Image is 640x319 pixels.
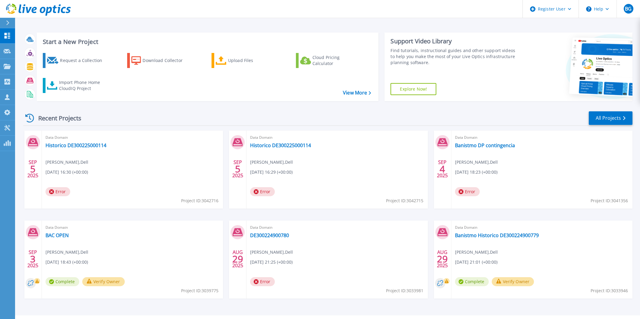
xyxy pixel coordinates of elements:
span: Project ID: 3039775 [181,287,218,294]
a: BAC OPEN [45,232,69,238]
a: Request a Collection [43,53,110,68]
span: [PERSON_NAME] , Dell [455,159,498,166]
span: [DATE] 21:25 (+00:00) [250,259,293,265]
span: Data Domain [45,134,219,141]
span: [PERSON_NAME] , Dell [455,249,498,256]
a: View More [343,90,371,96]
a: Banistmo Historico DE300224900779 [455,232,539,238]
span: 4 [440,166,445,172]
a: All Projects [589,111,632,125]
span: [DATE] 21:01 (+00:00) [455,259,497,265]
span: [PERSON_NAME] , Dell [250,159,293,166]
a: Historico DE300225000114 [45,142,106,148]
span: Data Domain [455,224,629,231]
div: Find tutorials, instructional guides and other support videos to help you make the most of your L... [391,48,518,66]
div: SEP 2025 [27,248,39,270]
span: Error [455,187,480,196]
a: DE300224900780 [250,232,289,238]
span: Data Domain [250,224,424,231]
span: Error [250,277,275,286]
a: Cloud Pricing Calculator [296,53,363,68]
div: Recent Projects [23,111,89,125]
div: Cloud Pricing Calculator [312,54,361,67]
span: Project ID: 3033981 [386,287,423,294]
button: Verify Owner [492,277,534,286]
span: 29 [232,256,243,262]
span: [DATE] 18:43 (+00:00) [45,259,88,265]
span: [DATE] 16:30 (+00:00) [45,169,88,175]
span: Error [250,187,275,196]
div: Support Video Library [391,37,518,45]
div: Import Phone Home CloudIQ Project [59,79,106,91]
span: Complete [455,277,489,286]
span: Data Domain [45,224,219,231]
div: AUG 2025 [232,248,243,270]
div: SEP 2025 [232,158,243,180]
span: 5 [30,166,36,172]
div: SEP 2025 [27,158,39,180]
div: SEP 2025 [437,158,448,180]
span: Error [45,187,70,196]
a: Explore Now! [391,83,436,95]
span: Project ID: 3042715 [386,197,423,204]
span: [PERSON_NAME] , Dell [45,159,88,166]
button: Verify Owner [82,277,125,286]
a: Upload Files [212,53,279,68]
span: [DATE] 18:23 (+00:00) [455,169,497,175]
span: 5 [235,166,240,172]
span: Complete [45,277,79,286]
div: Download Collector [143,54,191,67]
span: 29 [437,256,448,262]
div: Upload Files [228,54,276,67]
span: Data Domain [455,134,629,141]
span: [DATE] 16:29 (+00:00) [250,169,293,175]
span: [PERSON_NAME] , Dell [45,249,88,256]
span: Project ID: 3033946 [591,287,628,294]
span: Project ID: 3041356 [591,197,628,204]
a: Historico DE300225000114 [250,142,311,148]
h3: Start a New Project [43,39,371,45]
a: Download Collector [127,53,194,68]
div: AUG 2025 [437,248,448,270]
span: BG [625,6,632,11]
span: [PERSON_NAME] , Dell [250,249,293,256]
a: Banistmo DP contingencia [455,142,515,148]
span: Project ID: 3042716 [181,197,218,204]
span: 3 [30,256,36,262]
div: Request a Collection [60,54,108,67]
span: Data Domain [250,134,424,141]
